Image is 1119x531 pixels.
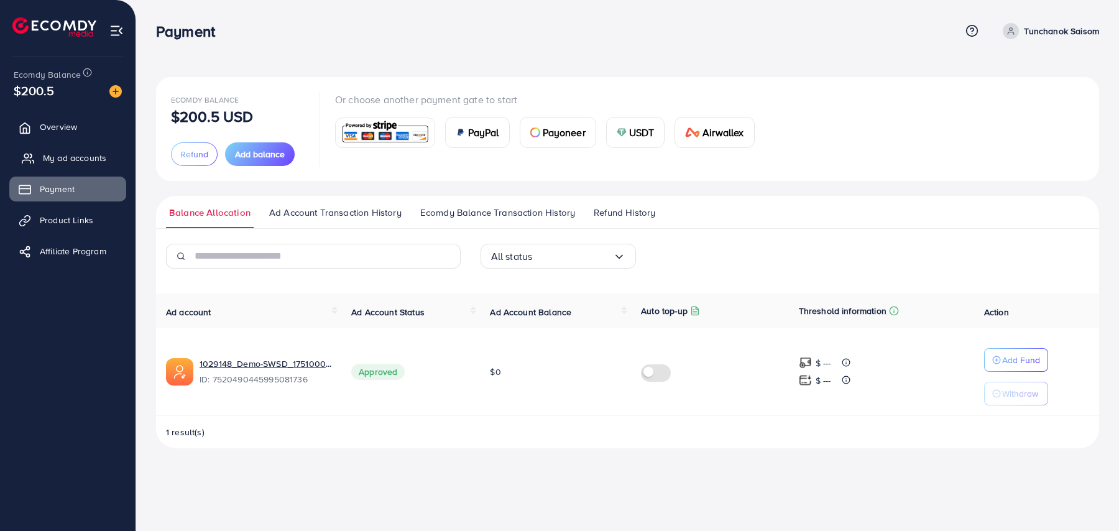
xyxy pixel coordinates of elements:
p: $ --- [816,356,831,371]
img: top-up amount [799,356,812,369]
button: Refund [171,142,218,166]
span: Affiliate Program [40,245,106,257]
button: Add Fund [984,348,1048,372]
span: Ad Account Balance [490,306,571,318]
span: Add balance [235,148,285,160]
span: Payoneer [543,125,586,140]
div: Search for option [481,244,636,269]
img: ic-ads-acc.e4c84228.svg [166,358,193,386]
span: ID: 7520490445995081736 [200,373,331,386]
span: Product Links [40,214,93,226]
span: USDT [629,125,655,140]
span: Ad Account Transaction History [269,206,402,219]
h3: Payment [156,22,225,40]
img: logo [12,17,96,37]
p: Auto top-up [641,303,688,318]
span: Ad account [166,306,211,318]
p: Withdraw [1002,386,1038,401]
span: Airwallex [702,125,744,140]
button: Add balance [225,142,295,166]
span: All status [491,247,533,266]
span: Refund History [594,206,655,219]
a: 1029148_Demo-SWSD_1751000925270 [200,358,331,370]
span: Overview [40,121,77,133]
iframe: Chat [1066,475,1110,522]
span: Ecomdy Balance [171,95,239,105]
span: Action [984,306,1009,318]
span: Ecomdy Balance Transaction History [420,206,575,219]
img: card [530,127,540,137]
a: My ad accounts [9,145,126,170]
span: 1 result(s) [166,426,205,438]
span: Ecomdy Balance [14,68,81,81]
p: $ --- [816,373,831,388]
input: Search for option [532,247,612,266]
button: Withdraw [984,382,1048,405]
a: Overview [9,114,126,139]
div: <span class='underline'>1029148_Demo-SWSD_1751000925270</span></br>7520490445995081736 [200,358,331,386]
span: $0 [490,366,500,378]
span: $200.5 [14,81,54,99]
img: menu [109,24,124,38]
span: Ad Account Status [351,306,425,318]
img: card [339,119,431,146]
p: Add Fund [1002,353,1040,367]
a: Affiliate Program [9,239,126,264]
span: Balance Allocation [169,206,251,219]
a: cardPayoneer [520,117,596,148]
a: cardPayPal [445,117,510,148]
a: card [335,118,435,148]
p: Threshold information [799,303,886,318]
p: $200.5 USD [171,109,254,124]
span: PayPal [468,125,499,140]
a: cardUSDT [606,117,665,148]
span: Refund [180,148,208,160]
a: Payment [9,177,126,201]
a: Product Links [9,208,126,233]
p: Tunchanok Saisom [1024,24,1099,39]
a: cardAirwallex [675,117,754,148]
img: image [109,85,122,98]
img: card [617,127,627,137]
span: Approved [351,364,405,380]
p: Or choose another payment gate to start [335,92,765,107]
a: Tunchanok Saisom [998,23,1099,39]
span: Payment [40,183,75,195]
span: My ad accounts [43,152,106,164]
img: card [685,127,700,137]
img: top-up amount [799,374,812,387]
img: card [456,127,466,137]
